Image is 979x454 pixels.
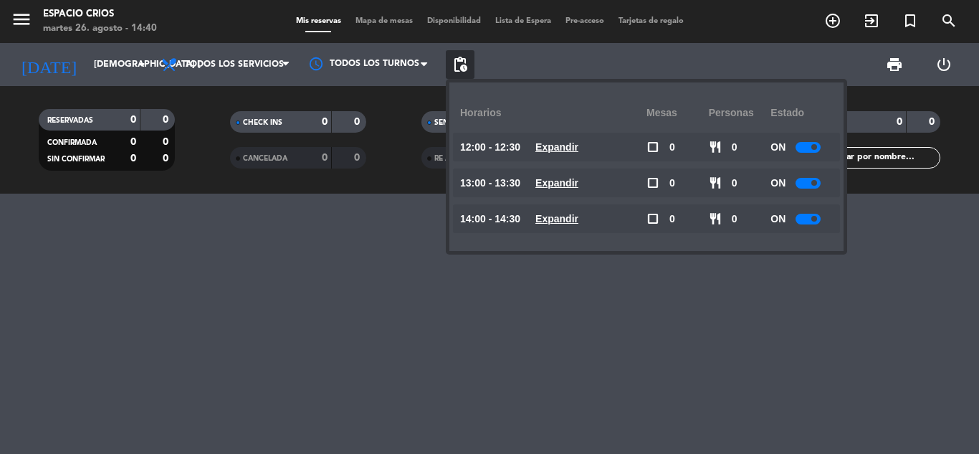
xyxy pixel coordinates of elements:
[11,49,87,80] i: [DATE]
[646,93,709,133] div: Mesas
[420,17,488,25] span: Disponibilidad
[47,156,105,163] span: SIN CONFIRMAR
[669,175,675,191] span: 0
[322,117,328,127] strong: 0
[732,175,737,191] span: 0
[460,139,520,156] span: 12:00 - 12:30
[354,117,363,127] strong: 0
[902,12,919,29] i: turned_in_not
[452,56,469,73] span: pending_actions
[163,153,171,164] strong: 0
[434,119,472,126] span: SENTADAS
[770,139,785,156] span: ON
[460,175,520,191] span: 13:00 - 13:30
[770,175,785,191] span: ON
[929,117,937,127] strong: 0
[646,176,659,189] span: check_box_outline_blank
[434,155,487,162] span: RE AGENDADA
[669,139,675,156] span: 0
[43,22,157,36] div: martes 26. agosto - 14:40
[130,153,136,164] strong: 0
[460,211,520,227] span: 14:00 - 14:30
[243,119,282,126] span: CHECK INS
[460,93,646,133] div: Horarios
[130,137,136,147] strong: 0
[558,17,611,25] span: Pre-acceso
[11,9,32,30] i: menu
[824,12,841,29] i: add_circle_outline
[935,56,952,73] i: power_settings_new
[243,155,287,162] span: CANCELADA
[732,211,737,227] span: 0
[348,17,420,25] span: Mapa de mesas
[709,212,722,225] span: restaurant
[535,213,578,224] u: Expandir
[669,211,675,227] span: 0
[770,93,833,133] div: Estado
[47,139,97,146] span: CONFIRMADA
[919,43,968,86] div: LOG OUT
[828,150,940,166] input: Filtrar por nombre...
[43,7,157,22] div: Espacio Crios
[289,17,348,25] span: Mis reservas
[646,212,659,225] span: check_box_outline_blank
[185,60,284,70] span: Todos los servicios
[709,141,722,153] span: restaurant
[535,141,578,153] u: Expandir
[709,176,722,189] span: restaurant
[163,137,171,147] strong: 0
[940,12,957,29] i: search
[354,153,363,163] strong: 0
[11,9,32,35] button: menu
[133,56,151,73] i: arrow_drop_down
[611,17,691,25] span: Tarjetas de regalo
[130,115,136,125] strong: 0
[322,153,328,163] strong: 0
[897,117,902,127] strong: 0
[646,141,659,153] span: check_box_outline_blank
[732,139,737,156] span: 0
[886,56,903,73] span: print
[709,93,771,133] div: personas
[488,17,558,25] span: Lista de Espera
[535,177,578,189] u: Expandir
[47,117,93,124] span: RESERVADAS
[863,12,880,29] i: exit_to_app
[163,115,171,125] strong: 0
[770,211,785,227] span: ON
